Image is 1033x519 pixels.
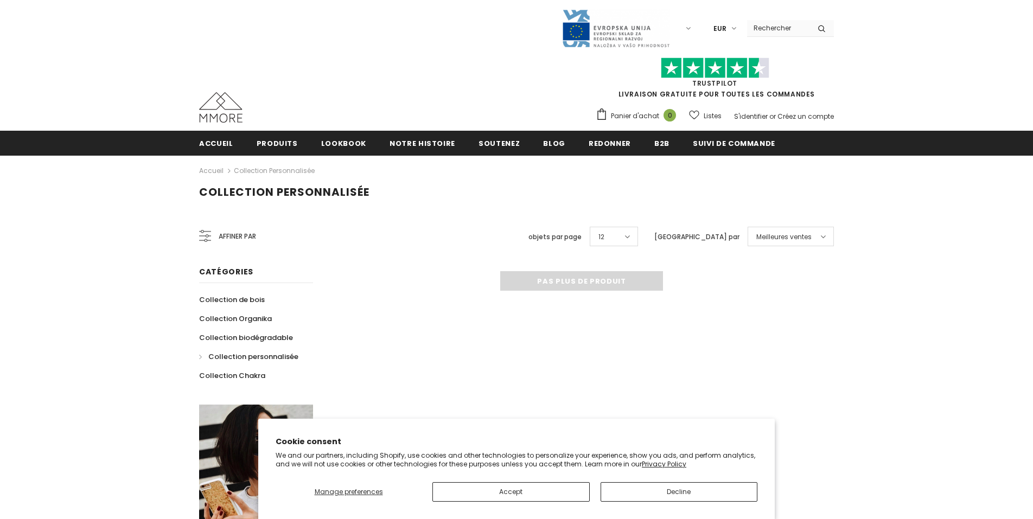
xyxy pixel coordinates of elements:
[654,138,669,149] span: B2B
[199,309,272,328] a: Collection Organika
[693,138,775,149] span: Suivi de commande
[596,108,681,124] a: Panier d'achat 0
[219,230,256,242] span: Affiner par
[321,131,366,155] a: Lookbook
[664,109,676,121] span: 0
[199,138,233,149] span: Accueil
[479,131,520,155] a: soutenez
[611,111,659,121] span: Panier d'achat
[208,351,298,362] span: Collection personnalisée
[234,166,315,175] a: Collection personnalisée
[562,9,670,48] img: Javni Razpis
[199,164,224,177] a: Accueil
[199,266,253,277] span: Catégories
[257,138,298,149] span: Produits
[276,482,422,502] button: Manage preferences
[734,112,768,121] a: S'identifier
[315,487,383,496] span: Manage preferences
[562,23,670,33] a: Javni Razpis
[199,313,272,324] span: Collection Organika
[589,131,631,155] a: Redonner
[199,332,293,343] span: Collection biodégradable
[693,131,775,155] a: Suivi de commande
[654,131,669,155] a: B2B
[432,482,590,502] button: Accept
[276,451,757,468] p: We and our partners, including Shopify, use cookies and other technologies to personalize your ex...
[199,328,293,347] a: Collection biodégradable
[654,232,739,242] label: [GEOGRAPHIC_DATA] par
[199,294,265,305] span: Collection de bois
[390,138,455,149] span: Notre histoire
[390,131,455,155] a: Notre histoire
[756,232,812,242] span: Meilleures ventes
[199,184,369,200] span: Collection personnalisée
[596,62,834,99] span: LIVRAISON GRATUITE POUR TOUTES LES COMMANDES
[321,138,366,149] span: Lookbook
[199,290,265,309] a: Collection de bois
[692,79,737,88] a: TrustPilot
[528,232,582,242] label: objets par page
[713,23,726,34] span: EUR
[543,138,565,149] span: Blog
[598,232,604,242] span: 12
[589,138,631,149] span: Redonner
[747,20,809,36] input: Search Site
[257,131,298,155] a: Produits
[199,366,265,385] a: Collection Chakra
[769,112,776,121] span: or
[276,436,757,447] h2: Cookie consent
[199,370,265,381] span: Collection Chakra
[199,92,243,123] img: Cas MMORE
[199,347,298,366] a: Collection personnalisée
[479,138,520,149] span: soutenez
[543,131,565,155] a: Blog
[601,482,758,502] button: Decline
[777,112,834,121] a: Créez un compte
[642,459,686,469] a: Privacy Policy
[704,111,722,121] span: Listes
[661,57,769,79] img: Faites confiance aux étoiles pilotes
[199,131,233,155] a: Accueil
[689,106,722,125] a: Listes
